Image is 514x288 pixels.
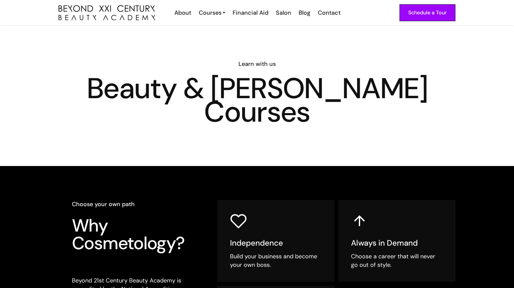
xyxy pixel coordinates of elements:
div: Contact [318,8,341,17]
div: Financial Aid [233,8,268,17]
img: up arrow [351,213,368,230]
a: Courses [199,8,225,17]
a: home [59,5,155,21]
a: Blog [294,8,314,17]
div: Salon [276,8,291,17]
a: Schedule a Tour [399,4,455,21]
a: Salon [272,8,294,17]
a: Contact [314,8,344,17]
img: heart icon [230,213,247,230]
h6: Choose your own path [72,200,199,208]
h5: Always in Demand [351,238,443,248]
h1: Beauty & [PERSON_NAME] Courses [59,77,455,124]
h3: Why Cosmetology? [72,217,199,252]
div: Choose a career that will never go out of style. [351,252,443,269]
h6: Learn with us [59,60,455,68]
a: Financial Aid [228,8,272,17]
div: Schedule a Tour [408,8,447,17]
div: Blog [299,8,310,17]
div: Courses [199,8,222,17]
div: Build your business and become your own boss. [230,252,322,269]
div: About [174,8,191,17]
a: About [170,8,195,17]
h5: Independence [230,238,322,248]
img: beyond 21st century beauty academy logo [59,5,155,21]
